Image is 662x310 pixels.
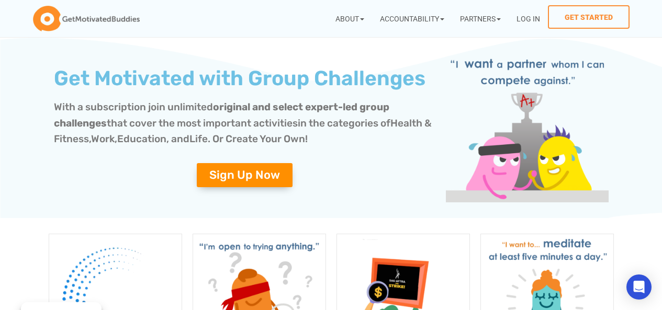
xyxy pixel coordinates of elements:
[548,5,630,29] a: Get Started
[54,68,435,89] h1: Get Motivated with Group Challenges
[91,133,115,145] span: Work
[33,6,140,32] img: GetMotivatedBuddies
[115,133,117,145] span: ,
[298,117,390,129] span: in the categories of
[54,101,389,129] span: With a subscription join unlimited that cover the most important activities
[89,133,91,145] span: ,
[446,53,609,202] img: group challenges for motivation
[509,5,548,32] a: Log In
[452,5,509,32] a: Partners
[626,274,652,300] div: Open Intercom Messenger
[54,101,389,129] strong: original and select expert-led group challenges
[209,169,280,181] span: Sign Up Now
[117,133,166,145] span: Education
[328,5,372,32] a: About
[197,163,293,187] a: Sign Up Now
[166,133,189,145] span: , and
[372,5,452,32] a: Accountability
[189,133,208,145] span: Life
[208,133,308,145] span: . Or Create Your Own!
